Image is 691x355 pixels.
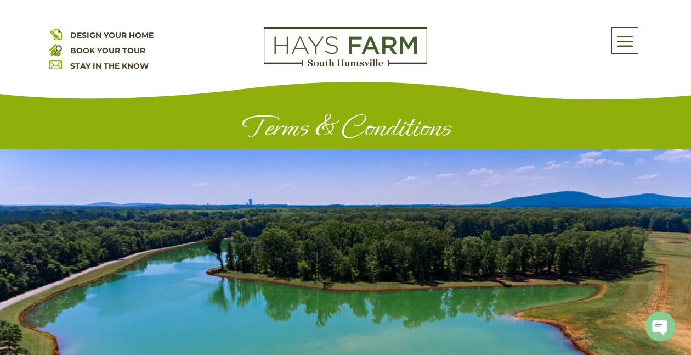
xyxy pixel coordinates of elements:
[70,61,149,71] a: STAY IN THE KNOW
[264,27,427,67] img: Logo
[264,59,427,69] a: hays farm homes huntsville development
[69,111,622,149] h1: Terms & Conditions
[70,46,145,56] a: BOOK YOUR TOUR
[49,43,62,56] img: book your home tour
